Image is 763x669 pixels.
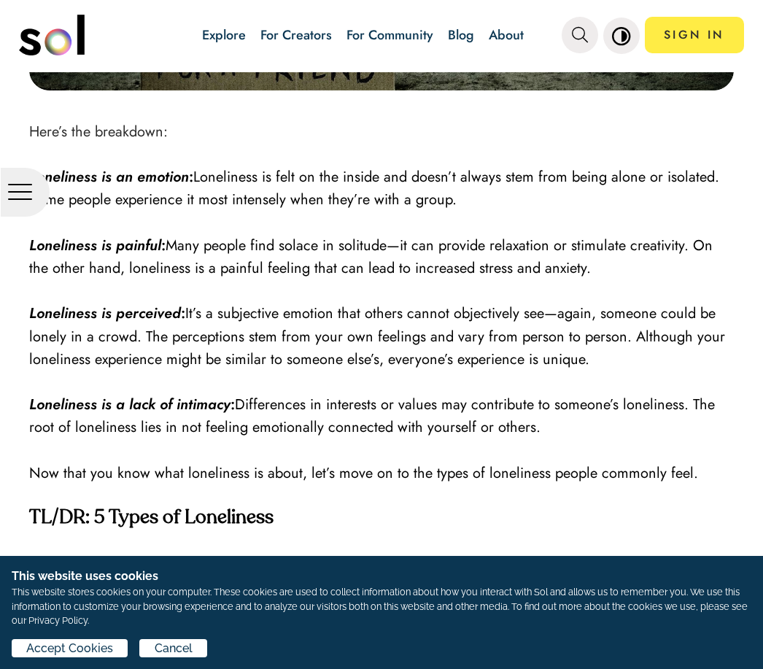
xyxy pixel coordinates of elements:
strong: : [29,166,193,187]
button: Accept Cookies [12,189,128,207]
em: Loneliness is an emotion [29,166,189,187]
span: Accept Cookies [26,190,113,207]
button: Cancel [139,189,206,207]
strong: : [29,235,166,256]
span: Now that you know what loneliness is about, let’s move on to the types of loneliness people commo... [29,463,698,484]
strong: : [29,303,185,324]
button: Accept Cookies [12,639,128,657]
span: Cancel [155,640,193,657]
button: Cancel [139,639,206,657]
a: For Creators [260,26,332,45]
span: It’s a subjective emotion that others cannot objectively see—again, someone could be lonely in a ... [29,303,725,369]
em: Loneliness is perceived [29,303,181,324]
a: SIGN IN [645,17,744,53]
a: About [489,26,524,45]
em: Loneliness is a lack of intimacy [29,394,231,415]
p: This website stores cookies on your computer. These cookies are used to collect information about... [12,135,622,177]
span: Cancel [155,190,193,207]
h1: This website uses cookies [12,117,622,135]
strong: : [29,394,235,415]
span: Accept Cookies [26,640,113,657]
h1: This website uses cookies [12,568,751,585]
span: Differences in interests or values may contribute to someone’s loneliness. The root of loneliness... [29,394,715,438]
a: For Community [346,26,433,45]
strong: TL/DR: 5 Types of Loneliness [29,508,274,527]
p: This website stores cookies on your computer. These cookies are used to collect information about... [12,585,751,627]
strong: 🤝 Lack of Physical Connection [29,554,236,575]
a: Explore [202,26,246,45]
p: Here’s the breakdown: [29,120,734,143]
span: Many people find solace in solitude—it can provide relaxation or stimulate creativity. On the oth... [29,235,713,279]
button: Play Video [7,7,73,43]
nav: main navigation [19,9,744,61]
em: ​​Loneliness is painful [29,235,161,256]
a: Blog [448,26,474,45]
img: logo [19,15,85,55]
span: Loneliness is felt on the inside and doesn’t always stem from being alone or isolated. Some peopl... [29,166,719,210]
